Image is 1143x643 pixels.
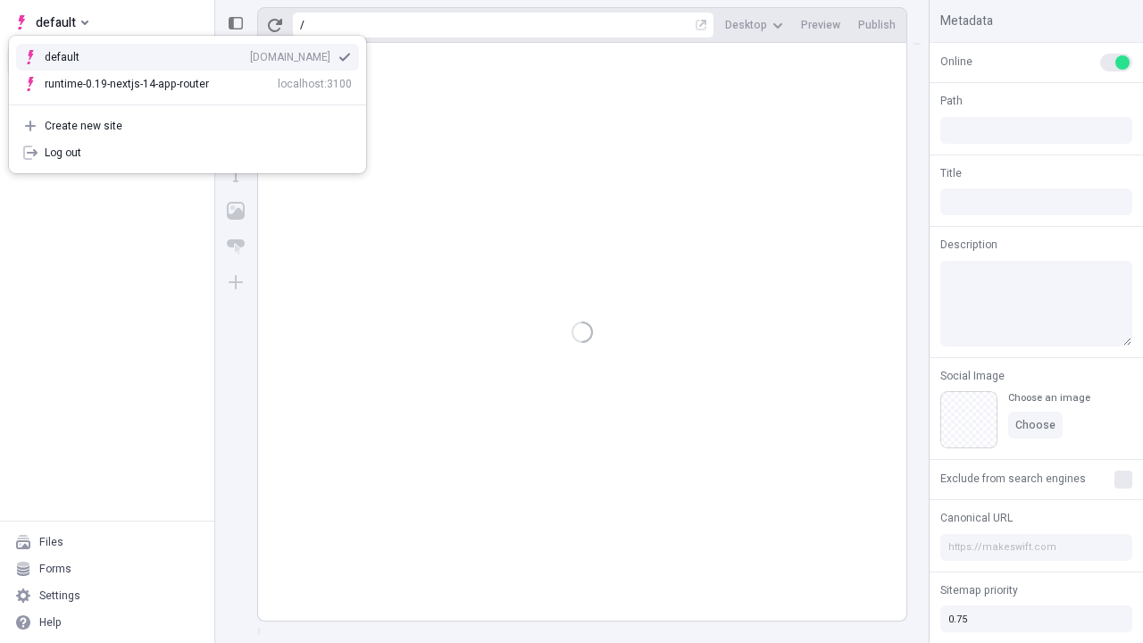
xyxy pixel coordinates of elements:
[250,50,330,64] div: [DOMAIN_NAME]
[940,165,962,181] span: Title
[940,368,1005,384] span: Social Image
[940,582,1018,598] span: Sitemap priority
[36,12,76,33] span: default
[7,9,96,36] button: Select site
[39,562,71,576] div: Forms
[940,93,963,109] span: Path
[725,18,767,32] span: Desktop
[1015,418,1055,432] span: Choose
[39,535,63,549] div: Files
[940,471,1086,487] span: Exclude from search engines
[794,12,847,38] button: Preview
[801,18,840,32] span: Preview
[278,77,352,91] div: localhost:3100
[851,12,903,38] button: Publish
[220,230,252,263] button: Button
[39,615,62,630] div: Help
[39,589,80,603] div: Settings
[45,50,107,64] div: default
[1008,412,1063,438] button: Choose
[45,77,209,91] div: runtime-0.19-nextjs-14-app-router
[220,195,252,227] button: Image
[940,510,1013,526] span: Canonical URL
[940,534,1132,561] input: https://makeswift.com
[858,18,896,32] span: Publish
[1008,391,1090,405] div: Choose an image
[300,18,305,32] div: /
[9,37,366,104] div: Suggestions
[940,54,972,70] span: Online
[940,237,997,253] span: Description
[220,159,252,191] button: Text
[718,12,790,38] button: Desktop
